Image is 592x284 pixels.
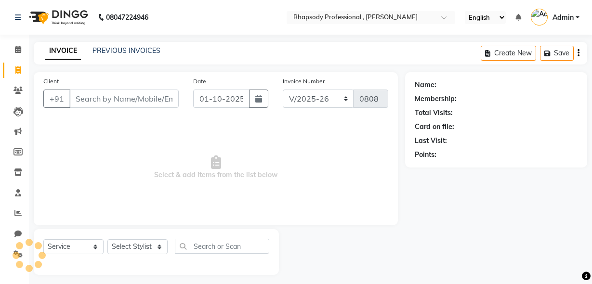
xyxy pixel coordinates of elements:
div: Points: [415,150,436,160]
a: PREVIOUS INVOICES [92,46,160,55]
div: Last Visit: [415,136,447,146]
button: +91 [43,90,70,108]
button: Create New [481,46,536,61]
a: INVOICE [45,42,81,60]
label: Invoice Number [283,77,325,86]
input: Search or Scan [175,239,269,254]
button: Save [540,46,574,61]
b: 08047224946 [106,4,148,31]
label: Client [43,77,59,86]
div: Membership: [415,94,457,104]
div: Total Visits: [415,108,453,118]
label: Date [193,77,206,86]
img: Admin [531,9,548,26]
span: Admin [553,13,574,23]
img: logo [25,4,91,31]
span: Select & add items from the list below [43,119,388,216]
div: Name: [415,80,436,90]
div: Card on file: [415,122,454,132]
input: Search by Name/Mobile/Email/Code [69,90,179,108]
